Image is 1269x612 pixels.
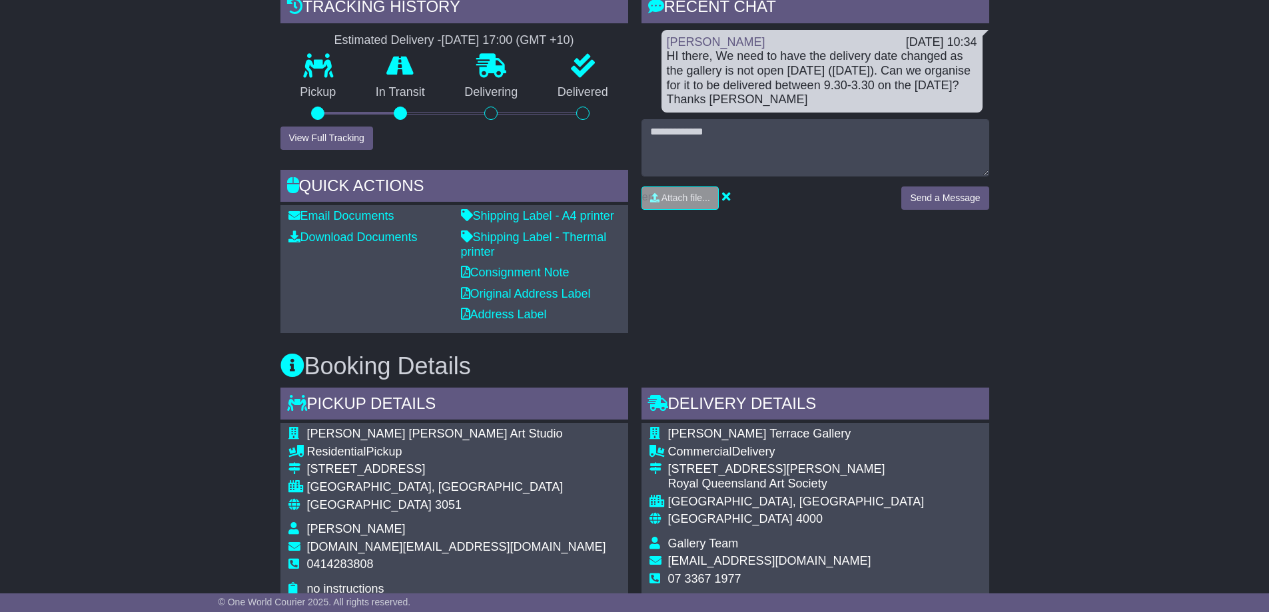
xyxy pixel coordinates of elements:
div: Pickup [307,445,606,459]
span: Commercial [668,445,732,458]
span: 07 3367 1977 [668,572,741,585]
div: Estimated Delivery - [280,33,628,48]
div: Royal Queensland Art Society [668,477,925,491]
span: [GEOGRAPHIC_DATA] [668,512,793,525]
span: [EMAIL_ADDRESS][DOMAIN_NAME] [668,554,871,567]
div: [GEOGRAPHIC_DATA], [GEOGRAPHIC_DATA] [307,480,606,495]
div: HI there, We need to have the delivery date changed as the gallery is not open [DATE] ([DATE]). C... [667,49,977,107]
span: 3051 [435,498,462,511]
button: Send a Message [901,186,989,210]
span: © One World Courier 2025. All rights reserved. [218,597,411,607]
span: Gallery Team [668,537,739,550]
button: View Full Tracking [280,127,373,150]
span: [GEOGRAPHIC_DATA] [307,498,432,511]
div: Pickup Details [280,388,628,424]
span: [PERSON_NAME] [PERSON_NAME] Art Studio [307,427,563,440]
a: Email Documents [288,209,394,222]
div: [STREET_ADDRESS][PERSON_NAME] [668,462,925,477]
div: [DATE] 17:00 (GMT +10) [442,33,574,48]
a: Shipping Label - Thermal printer [461,230,607,258]
a: Download Documents [288,230,418,244]
a: Shipping Label - A4 printer [461,209,614,222]
span: 0414283808 [307,557,374,571]
div: [DATE] 10:34 [906,35,977,50]
span: [PERSON_NAME] Terrace Gallery [668,427,851,440]
a: Consignment Note [461,266,570,279]
div: Delivery Details [641,388,989,424]
span: 4000 [796,512,823,525]
p: Pickup [280,85,356,100]
h3: Booking Details [280,353,989,380]
a: Address Label [461,308,547,321]
div: [GEOGRAPHIC_DATA], [GEOGRAPHIC_DATA] [668,495,925,509]
a: Original Address Label [461,287,591,300]
p: Delivered [538,85,628,100]
p: In Transit [356,85,445,100]
div: [STREET_ADDRESS] [307,462,606,477]
span: [PERSON_NAME] [307,522,406,535]
span: Residential [307,445,366,458]
div: Quick Actions [280,170,628,206]
span: no instructions [307,582,384,595]
span: [DOMAIN_NAME][EMAIL_ADDRESS][DOMAIN_NAME] [307,540,606,553]
a: [PERSON_NAME] [667,35,765,49]
p: Delivering [445,85,538,100]
div: Delivery [668,445,925,459]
